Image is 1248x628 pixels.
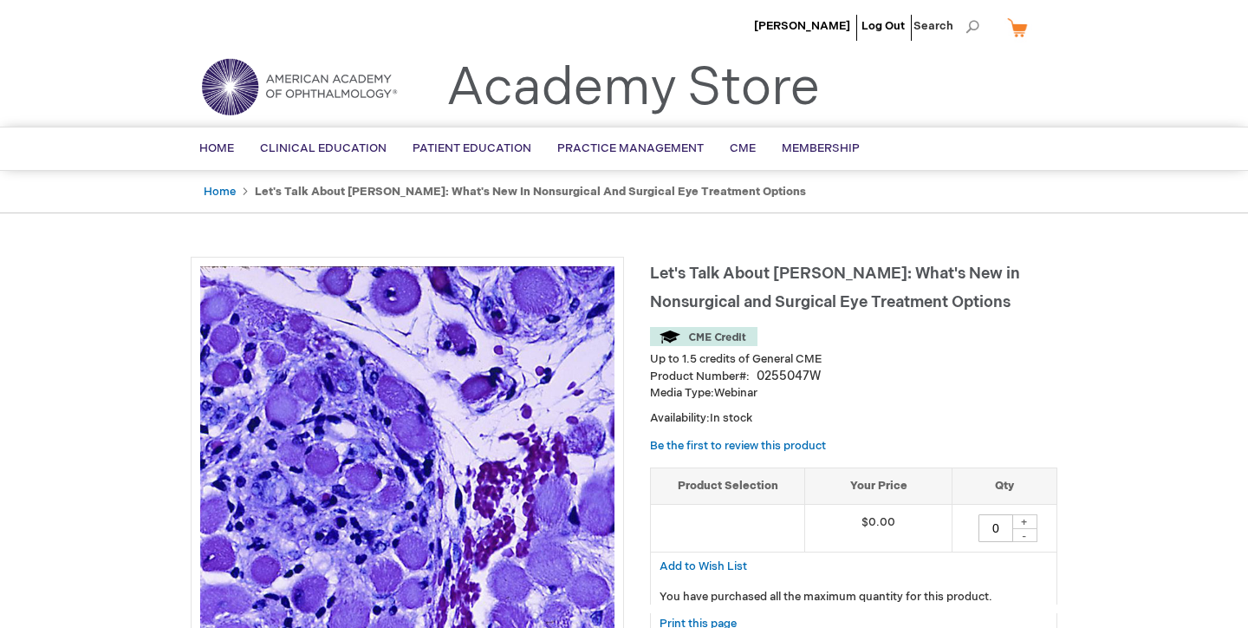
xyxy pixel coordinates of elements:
[730,141,756,155] span: CME
[757,368,821,385] div: 0255047W
[1011,514,1037,529] div: +
[952,468,1056,505] th: Qty
[861,19,905,33] a: Log Out
[650,439,826,453] a: Be the first to review this product
[199,141,234,155] span: Home
[1011,528,1037,542] div: -
[650,386,714,400] strong: Media Type:
[650,410,1057,427] p: Availability:
[650,327,757,346] img: CME Credit
[255,185,806,199] strong: Let's Talk About [PERSON_NAME]: What's New in Nonsurgical and Surgical Eye Treatment Options
[978,514,1013,542] input: Qty
[651,468,805,505] th: Product Selection
[660,559,747,573] a: Add to Wish List
[650,265,1020,311] span: Let's Talk About [PERSON_NAME]: What's New in Nonsurgical and Surgical Eye Treatment Options
[710,411,752,425] span: In stock
[805,468,952,505] th: Your Price
[446,57,820,120] a: Academy Store
[413,141,531,155] span: Patient Education
[754,19,850,33] a: [PERSON_NAME]
[913,9,979,43] span: Search
[650,370,750,383] strong: Product Number
[805,504,952,552] td: $0.00
[660,559,747,573] span: Add to Wish List
[650,385,1057,402] p: Webinar
[650,351,1057,368] li: Up to 1.5 credits of General CME
[260,141,387,155] span: Clinical Education
[660,589,1048,605] p: You have purchased all the maximum quantity for this product.
[204,185,236,199] a: Home
[782,141,860,155] span: Membership
[557,141,704,155] span: Practice Management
